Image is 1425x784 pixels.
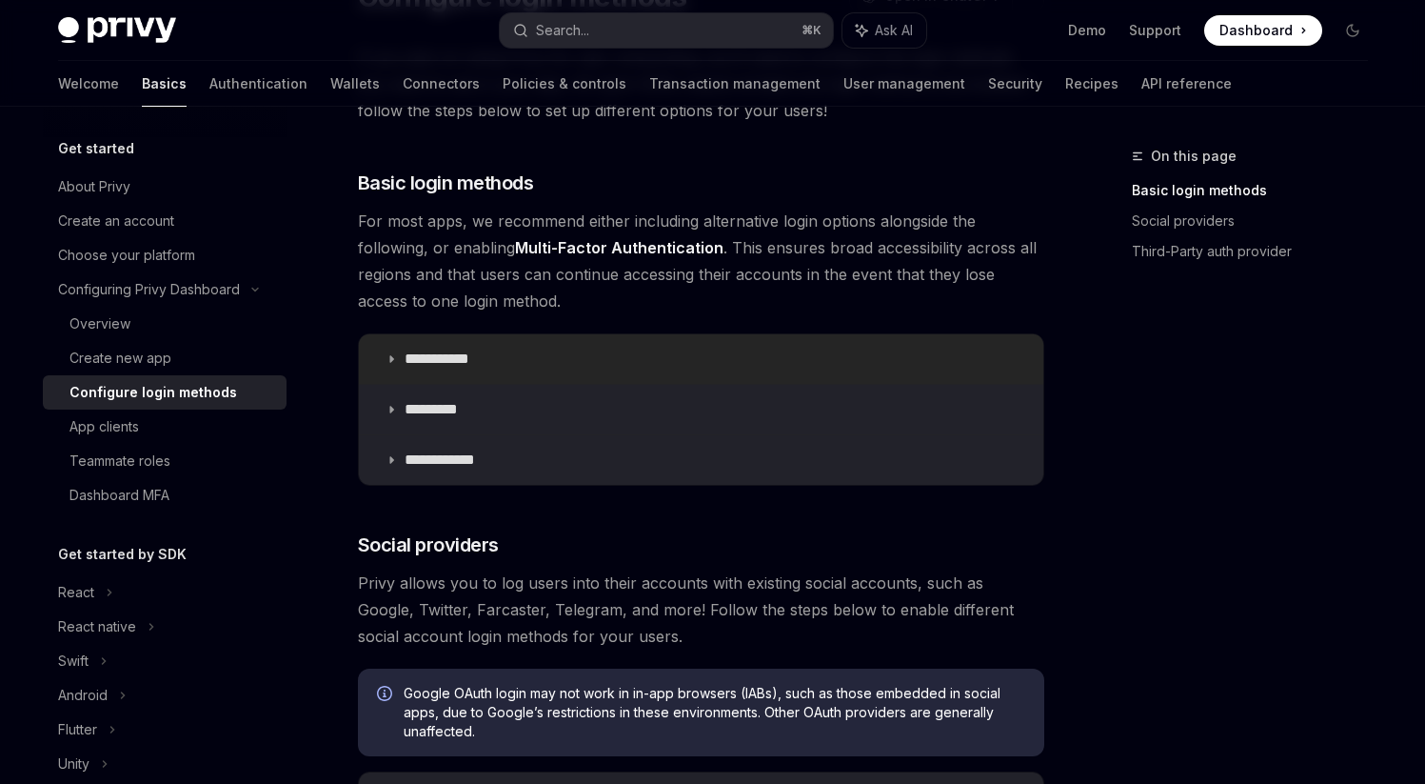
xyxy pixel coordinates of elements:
a: Dashboard MFA [43,478,287,513]
span: On this page [1151,145,1237,168]
a: Transaction management [649,61,821,107]
a: Dashboard [1204,15,1322,46]
div: Teammate roles [69,450,170,472]
a: Create an account [43,204,287,238]
div: Android [58,684,108,707]
a: About Privy [43,170,287,204]
div: React native [58,615,136,638]
a: Demo [1068,21,1106,40]
a: Policies & controls [503,61,626,107]
span: Dashboard [1219,21,1293,40]
a: Teammate roles [43,444,287,478]
a: Configure login methods [43,375,287,410]
div: Configure login methods [69,381,237,404]
div: Flutter [58,718,97,741]
div: Search... [536,19,589,42]
span: Social providers [358,532,499,558]
img: dark logo [58,17,176,44]
span: Ask AI [875,21,913,40]
span: For most apps, we recommend either including alternative login options alongside the following, o... [358,208,1044,314]
a: Welcome [58,61,119,107]
h5: Get started [58,137,134,160]
div: Configuring Privy Dashboard [58,278,240,301]
a: Third-Party auth provider [1132,236,1383,267]
h5: Get started by SDK [58,543,187,566]
svg: Info [377,686,396,705]
div: About Privy [58,175,130,198]
span: Privy allows you to log users into their accounts with existing social accounts, such as Google, ... [358,570,1044,650]
a: Basics [142,61,187,107]
span: ⌘ K [802,23,821,38]
button: Toggle dark mode [1337,15,1368,46]
a: Social providers [1132,206,1383,236]
a: Wallets [330,61,380,107]
a: Overview [43,307,287,341]
div: Create an account [58,210,174,232]
a: Recipes [1065,61,1118,107]
a: API reference [1141,61,1232,107]
div: React [58,581,94,604]
a: User management [843,61,965,107]
a: Multi-Factor Authentication [515,238,723,258]
button: Ask AI [842,13,926,48]
div: Choose your platform [58,244,195,267]
div: App clients [69,415,139,438]
a: Create new app [43,341,287,375]
div: Dashboard MFA [69,484,169,507]
a: Authentication [209,61,307,107]
div: Unity [58,753,89,775]
div: Create new app [69,347,171,370]
a: App clients [43,410,287,444]
button: Search...⌘K [500,13,833,48]
span: Google OAuth login may not work in in-app browsers (IABs), such as those embedded in social apps,... [404,684,1025,741]
div: Overview [69,312,130,335]
a: Basic login methods [1132,175,1383,206]
span: Basic login methods [358,170,534,196]
a: Connectors [403,61,480,107]
a: Choose your platform [43,238,287,272]
div: Swift [58,650,89,673]
a: Support [1129,21,1181,40]
a: Security [988,61,1042,107]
